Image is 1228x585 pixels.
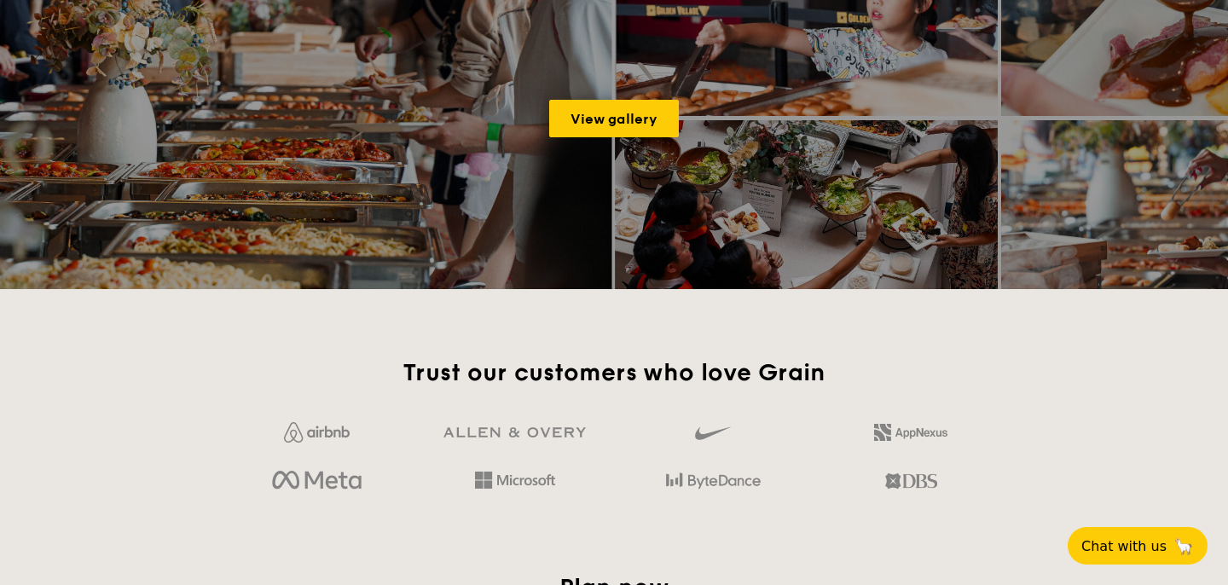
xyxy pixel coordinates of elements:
[874,424,947,441] img: 2L6uqdT+6BmeAFDfWP11wfMG223fXktMZIL+i+lTG25h0NjUBKOYhdW2Kn6T+C0Q7bASH2i+1JIsIulPLIv5Ss6l0e291fRVW...
[475,472,555,489] img: Hd4TfVa7bNwuIo1gAAAAASUVORK5CYII=
[224,357,1003,388] h2: Trust our customers who love Grain
[885,466,937,495] img: dbs.a5bdd427.png
[549,100,679,137] a: View gallery
[1068,527,1208,565] button: Chat with us🦙
[1081,538,1167,554] span: Chat with us
[695,419,731,448] img: gdlseuq06himwAAAABJRU5ErkJggg==
[272,466,362,495] img: meta.d311700b.png
[284,422,350,443] img: Jf4Dw0UUCKFd4aYAAAAASUVORK5CYII=
[1173,536,1194,556] span: 🦙
[443,427,586,438] img: GRg3jHAAAAABJRU5ErkJggg==
[666,466,761,495] img: bytedance.dc5c0c88.png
